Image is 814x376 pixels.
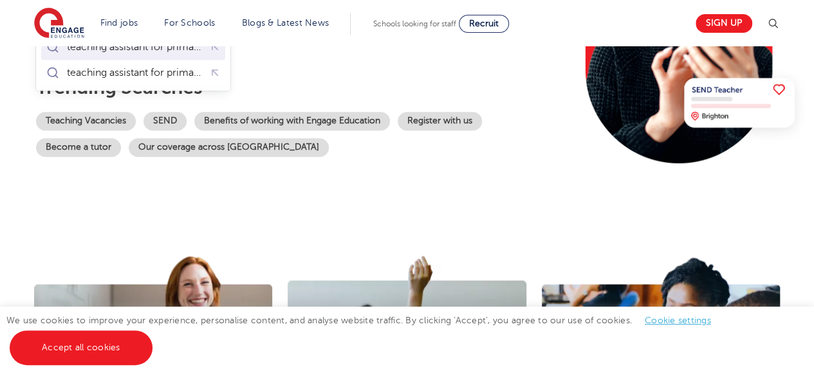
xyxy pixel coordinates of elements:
[242,18,329,28] a: Blogs & Latest News
[205,63,225,83] button: Fill query with "teaching assistant for primary part time"
[129,138,329,157] a: Our coverage across [GEOGRAPHIC_DATA]
[645,316,711,325] a: Cookie settings
[205,37,225,57] button: Fill query with "teaching assistant for primary"
[469,19,499,28] span: Recruit
[194,112,390,130] a: Benefits of working with Engage Education
[398,112,482,130] a: Register with us
[164,18,215,28] a: For Schools
[67,66,201,79] div: teaching assistant for primary
[41,34,225,85] ul: Submit
[100,18,138,28] a: Find jobs
[67,40,201,53] div: teaching assistant for primary
[36,112,136,130] a: Teaching Vacancies
[10,330,153,365] a: Accept all cookies
[459,15,509,33] a: Recruit
[34,8,84,40] img: Engage Education
[6,316,724,352] span: We use cookies to improve your experience, personalise content, and analyse website traffic. By c...
[36,138,121,157] a: Become a tutor
[143,112,187,130] a: SEND
[696,14,752,33] a: Sign up
[36,76,555,99] p: Trending searches
[373,19,456,28] span: Schools looking for staff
